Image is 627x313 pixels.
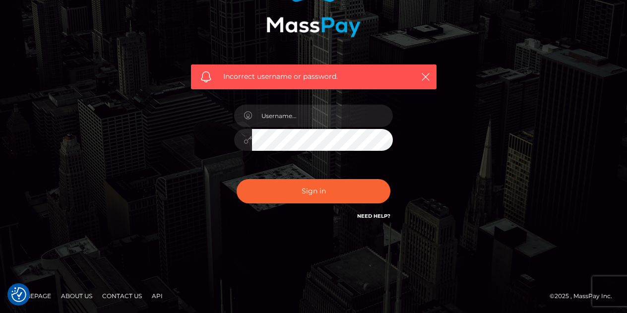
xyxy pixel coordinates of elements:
[550,291,620,302] div: © 2025 , MassPay Inc.
[252,105,393,127] input: Username...
[237,179,390,203] button: Sign in
[11,287,26,302] img: Revisit consent button
[357,213,390,219] a: Need Help?
[223,71,404,82] span: Incorrect username or password.
[57,288,96,304] a: About Us
[11,288,55,304] a: Homepage
[148,288,167,304] a: API
[11,287,26,302] button: Consent Preferences
[98,288,146,304] a: Contact Us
